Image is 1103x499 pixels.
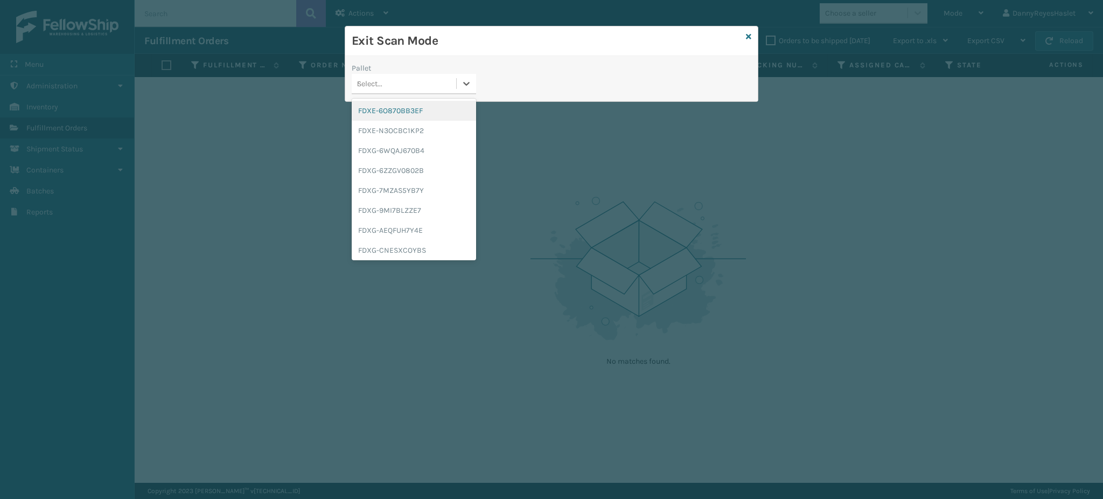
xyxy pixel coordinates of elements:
[352,33,742,49] h3: Exit Scan Mode
[352,101,476,121] div: FDXE-6O870BB3EF
[352,121,476,141] div: FDXE-N3OCBC1KP2
[352,200,476,220] div: FDXG-9MI7BLZZE7
[352,181,476,200] div: FDXG-7MZAS5YB7Y
[352,63,371,74] label: Pallet
[357,78,382,89] div: Select...
[352,220,476,240] div: FDXG-AEQFUH7Y4E
[352,161,476,181] div: FDXG-6ZZGV0802B
[352,141,476,161] div: FDXG-6WQAJ670B4
[352,240,476,260] div: FDXG-CNESXCOYBS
